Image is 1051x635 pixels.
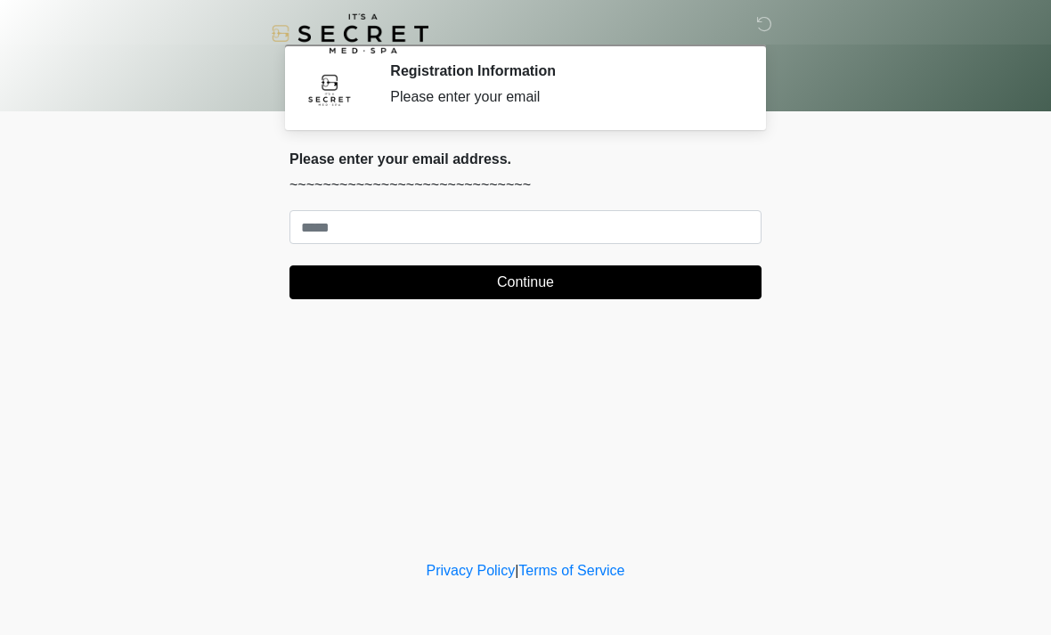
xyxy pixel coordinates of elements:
a: | [515,563,518,578]
img: It's A Secret Med Spa Logo [272,13,428,53]
p: ~~~~~~~~~~~~~~~~~~~~~~~~~~~~~ [289,175,762,196]
h2: Please enter your email address. [289,151,762,167]
button: Continue [289,265,762,299]
a: Privacy Policy [427,563,516,578]
img: Agent Avatar [303,62,356,116]
a: Terms of Service [518,563,624,578]
h2: Registration Information [390,62,735,79]
div: Please enter your email [390,86,735,108]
